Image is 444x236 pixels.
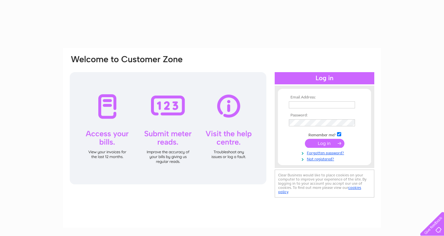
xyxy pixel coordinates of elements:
th: Password: [287,113,362,118]
td: Remember me? [287,131,362,138]
a: Not registered? [289,156,362,162]
a: Forgotten password? [289,149,362,156]
input: Submit [305,139,344,148]
div: Clear Business would like to place cookies on your computer to improve your experience of the sit... [275,170,374,198]
a: cookies policy [278,185,361,194]
th: Email Address: [287,95,362,100]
